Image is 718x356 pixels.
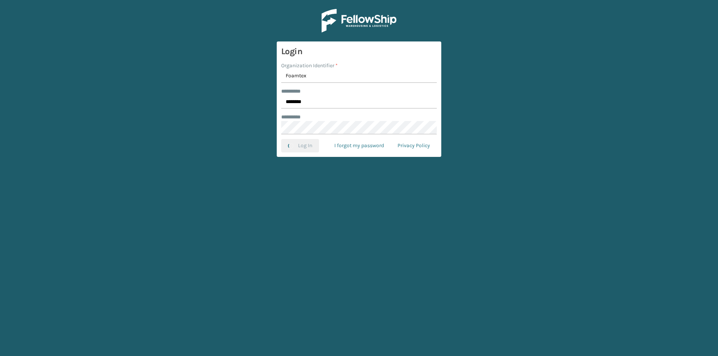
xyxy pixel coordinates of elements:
[281,46,437,57] h3: Login
[322,9,396,32] img: Logo
[391,139,437,152] a: Privacy Policy
[281,139,319,152] button: Log In
[328,139,391,152] a: I forgot my password
[281,62,338,69] label: Organization Identifier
